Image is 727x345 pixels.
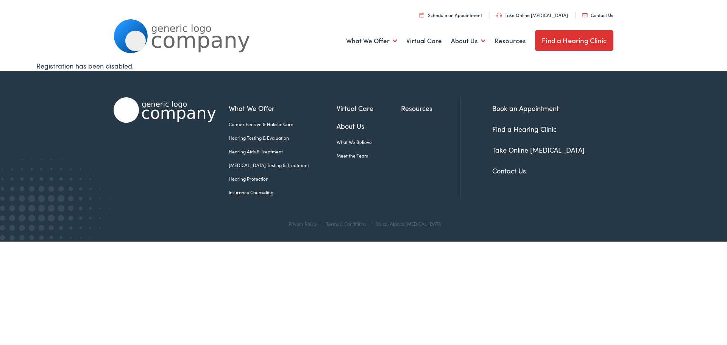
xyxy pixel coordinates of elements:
[371,221,443,226] div: ©2025 Alpaca [MEDICAL_DATA]
[582,13,588,17] img: utility icon
[492,145,585,155] a: Take Online [MEDICAL_DATA]
[229,148,337,155] a: Hearing Aids & Treatment
[326,220,366,227] a: Terms & Conditions
[229,134,337,141] a: Hearing Testing & Evaluation
[420,12,424,17] img: utility icon
[492,166,526,175] a: Contact Us
[114,97,216,123] img: Alpaca Audiology
[229,103,337,113] a: What We Offer
[229,121,337,128] a: Comprehensive & Holistic Care
[337,152,401,159] a: Meet the Team
[229,189,337,196] a: Insurance Counseling
[337,103,401,113] a: Virtual Care
[36,61,691,71] div: Registration has been disabled.
[492,124,557,134] a: Find a Hearing Clinic
[451,27,485,55] a: About Us
[229,175,337,182] a: Hearing Protection
[406,27,442,55] a: Virtual Care
[289,220,317,227] a: Privacy Policy
[229,162,337,169] a: [MEDICAL_DATA] Testing & Treatment
[401,103,460,113] a: Resources
[492,103,559,113] a: Book an Appointment
[337,139,401,145] a: What We Believe
[420,12,482,18] a: Schedule an Appointment
[535,30,613,51] a: Find a Hearing Clinic
[495,27,526,55] a: Resources
[582,12,613,18] a: Contact Us
[337,121,401,131] a: About Us
[496,12,568,18] a: Take Online [MEDICAL_DATA]
[346,27,397,55] a: What We Offer
[496,13,502,17] img: utility icon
